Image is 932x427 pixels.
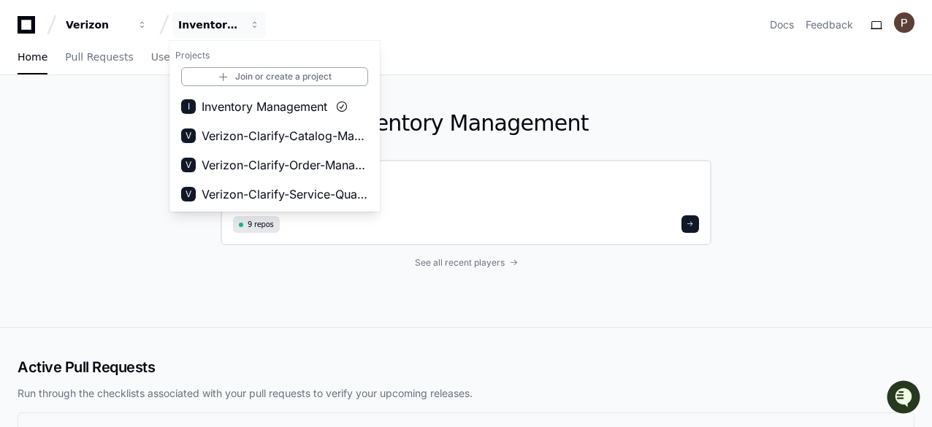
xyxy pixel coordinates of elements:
[151,53,180,61] span: Users
[169,44,380,67] h1: Projects
[770,18,794,32] a: Docs
[202,185,368,203] span: Verizon-Clarify-Service-Qualifications
[50,123,185,135] div: We're available if you need us!
[202,98,327,115] span: Inventory Management
[248,113,266,131] button: Start new chat
[15,109,41,135] img: 1756235613930-3d25f9e4-fa56-45dd-b3ad-e072dfbd1548
[18,386,914,401] p: Run through the checklists associated with your pull requests to verify your upcoming releases.
[181,99,196,114] div: I
[103,153,177,164] a: Powered byPylon
[885,379,925,418] iframe: Open customer support
[18,357,914,377] h2: Active Pull Requests
[66,18,129,32] div: Verizon
[50,109,240,123] div: Start new chat
[202,127,368,145] span: Verizon-Clarify-Catalog-Management
[221,110,711,136] h1: Inventory Management
[15,15,44,44] img: PlayerZero
[221,257,711,269] a: See all recent players
[15,58,266,82] div: Welcome
[18,53,47,61] span: Home
[151,41,180,74] a: Users
[65,41,133,74] a: Pull Requests
[894,12,914,33] img: ACg8ocJINmkOKh1f9GGmIC0uOsp84s1ET7o1Uvcb6xibeDyTSCCsGw=s96-c
[172,12,266,38] button: Inventory Management
[18,41,47,74] a: Home
[65,53,133,61] span: Pull Requests
[181,187,196,201] div: V
[145,153,177,164] span: Pylon
[169,41,380,212] div: Verizon
[181,128,196,143] div: V
[60,12,153,38] button: Verizon
[202,156,368,174] span: Verizon-Clarify-Order-Management
[248,219,274,230] span: 9 repos
[181,158,196,172] div: V
[181,67,368,86] a: Join or create a project
[415,257,505,269] span: See all recent players
[806,18,853,32] button: Feedback
[178,18,241,32] div: Inventory Management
